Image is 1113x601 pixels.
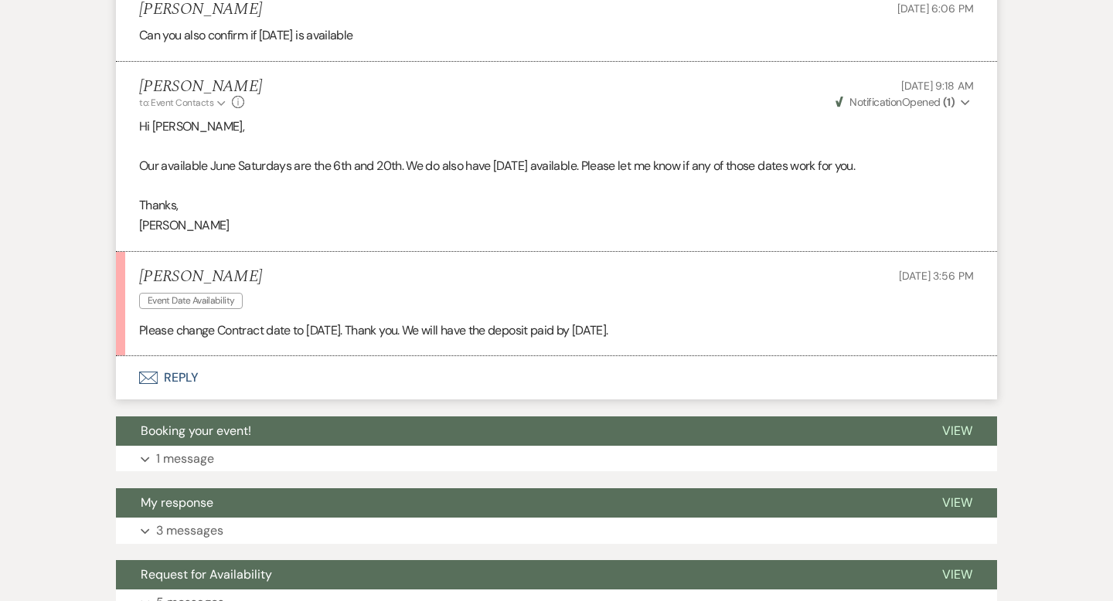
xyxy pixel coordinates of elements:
button: 1 message [116,446,997,472]
span: Event Date Availability [139,293,243,309]
button: 3 messages [116,518,997,544]
p: Our available June Saturdays are the 6th and 20th. We do also have [DATE] available. Please let m... [139,156,974,176]
span: Booking your event! [141,423,251,439]
button: Booking your event! [116,416,917,446]
button: NotificationOpened (1) [833,94,974,110]
span: to: Event Contacts [139,97,213,109]
button: View [917,488,997,518]
p: 1 message [156,449,214,469]
p: 3 messages [156,521,223,541]
p: Hi [PERSON_NAME], [139,117,974,137]
span: [DATE] 9:18 AM [901,79,974,93]
span: View [942,494,972,511]
button: Request for Availability [116,560,917,589]
span: View [942,423,972,439]
h5: [PERSON_NAME] [139,267,262,287]
button: View [917,560,997,589]
button: View [917,416,997,446]
button: Reply [116,356,997,399]
span: Opened [836,95,955,109]
p: Please change Contract date to [DATE]. Thank you. We will have the deposit paid by [DATE]. [139,321,974,341]
p: Thanks, [139,195,974,216]
p: Can you also confirm if [DATE] is available [139,25,974,46]
span: Notification [849,95,901,109]
button: My response [116,488,917,518]
strong: ( 1 ) [943,95,955,109]
h5: [PERSON_NAME] [139,77,262,97]
button: to: Event Contacts [139,96,228,110]
p: [PERSON_NAME] [139,216,974,236]
span: Request for Availability [141,566,272,582]
span: [DATE] 3:56 PM [899,269,974,283]
span: [DATE] 6:06 PM [897,2,974,15]
span: My response [141,494,213,511]
span: View [942,566,972,582]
